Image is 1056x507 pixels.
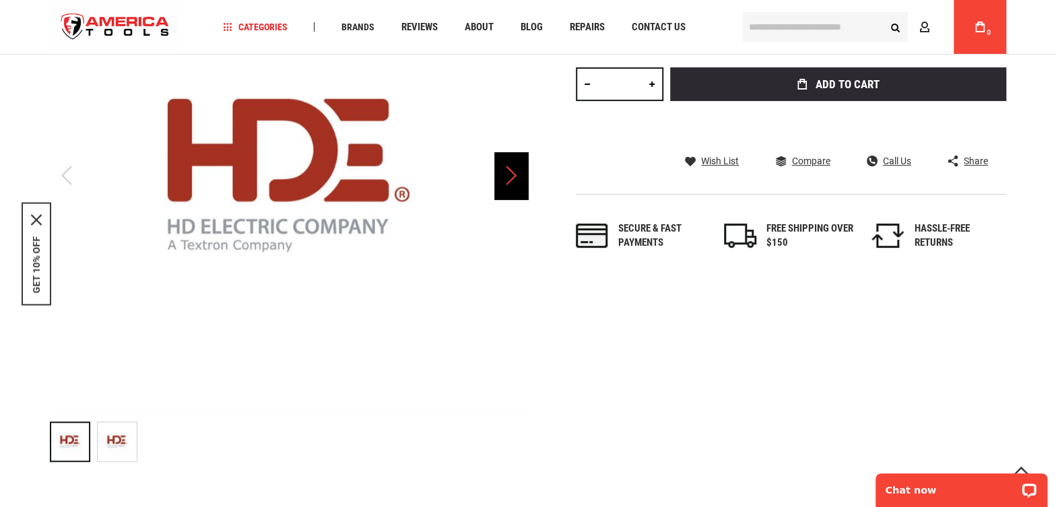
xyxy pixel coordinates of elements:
span: Blog [521,22,543,32]
span: Compare [791,156,830,166]
span: Wish List [701,156,739,166]
span: Reviews [401,22,438,32]
span: Repairs [570,22,605,32]
div: HDE ELECTRIC UTH-8 Universal Tool Handle Used with DVM-5000V-K01 Kit [97,415,137,469]
a: Categories [217,18,294,36]
span: Brands [341,22,374,32]
a: Contact Us [626,18,692,36]
button: Close [31,214,42,225]
a: About [459,18,500,36]
button: GET 10% OFF [31,236,42,293]
button: Search [882,14,908,40]
a: Wish List [685,155,739,167]
a: store logo [50,2,180,53]
a: Reviews [395,18,444,36]
button: Add to Cart [670,67,1006,101]
span: Contact Us [632,22,686,32]
a: Compare [775,155,830,167]
div: HDE ELECTRIC UTH-8 Universal Tool Handle Used with DVM-5000V-K01 Kit [50,415,97,469]
div: HASSLE-FREE RETURNS [914,222,1001,250]
span: Categories [223,22,288,32]
a: Repairs [564,18,611,36]
img: HDE ELECTRIC UTH-8 Universal Tool Handle Used with DVM-5000V-K01 Kit [98,422,137,461]
div: FREE SHIPPING OVER $150 [766,222,854,250]
span: Call Us [883,156,911,166]
svg: close icon [31,214,42,225]
div: Secure & fast payments [618,222,706,250]
span: Add to Cart [816,79,880,90]
a: Call Us [867,155,911,167]
iframe: Secure express checkout frame [667,105,1009,144]
a: Blog [515,18,549,36]
span: 0 [987,29,991,36]
span: About [465,22,494,32]
img: returns [871,224,904,248]
span: Share [964,156,988,166]
img: shipping [724,224,756,248]
iframe: LiveChat chat widget [867,465,1056,507]
a: Brands [335,18,381,36]
img: America Tools [50,2,180,53]
img: payments [576,224,608,248]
